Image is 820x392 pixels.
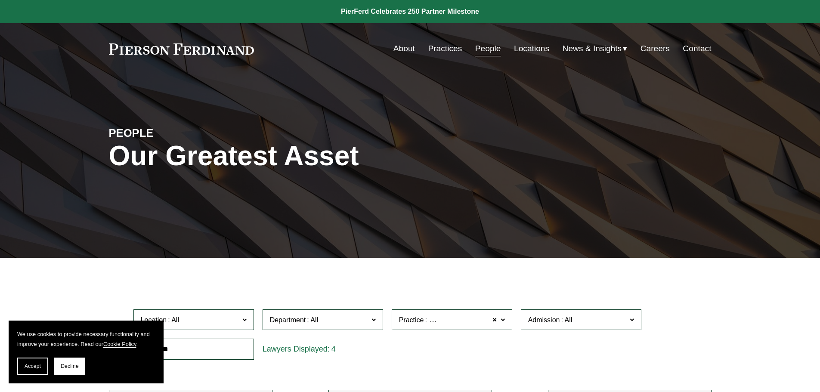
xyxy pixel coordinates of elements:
[563,40,628,57] a: folder dropdown
[563,41,622,56] span: News & Insights
[428,40,462,57] a: Practices
[61,363,79,369] span: Decline
[141,316,167,324] span: Location
[103,341,136,347] a: Cookie Policy
[109,126,260,140] h4: PEOPLE
[331,345,336,353] span: 4
[17,329,155,349] p: We use cookies to provide necessary functionality and improve your experience. Read our .
[683,40,711,57] a: Contact
[399,316,424,324] span: Practice
[475,40,501,57] a: People
[393,40,415,57] a: About
[17,358,48,375] button: Accept
[25,363,41,369] span: Accept
[9,321,164,383] section: Cookie banner
[641,40,670,57] a: Careers
[54,358,85,375] button: Decline
[428,315,522,326] span: Immigration and Naturalization
[528,316,560,324] span: Admission
[270,316,306,324] span: Department
[514,40,549,57] a: Locations
[109,140,511,172] h1: Our Greatest Asset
